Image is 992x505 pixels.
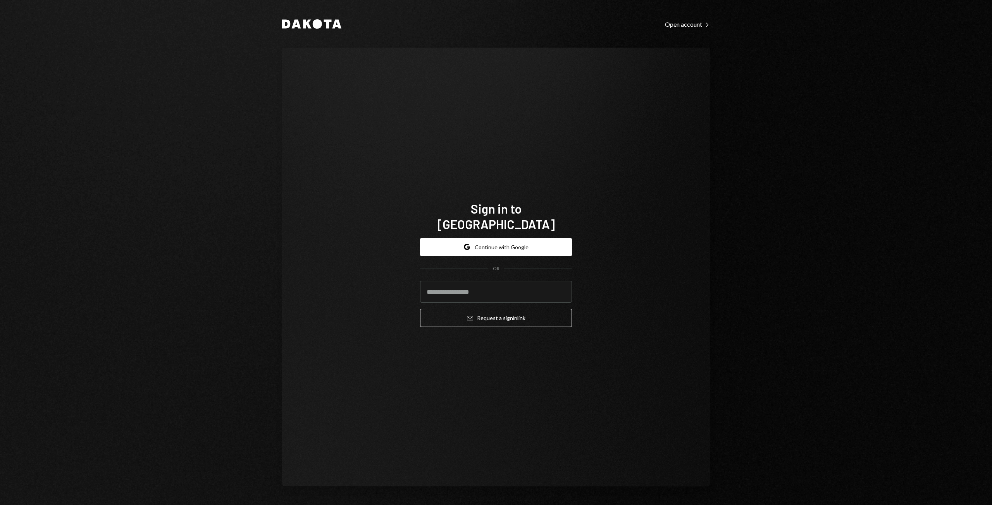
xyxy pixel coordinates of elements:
[420,201,572,232] h1: Sign in to [GEOGRAPHIC_DATA]
[420,238,572,256] button: Continue with Google
[420,309,572,327] button: Request a signinlink
[665,21,710,28] div: Open account
[493,265,499,272] div: OR
[665,20,710,28] a: Open account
